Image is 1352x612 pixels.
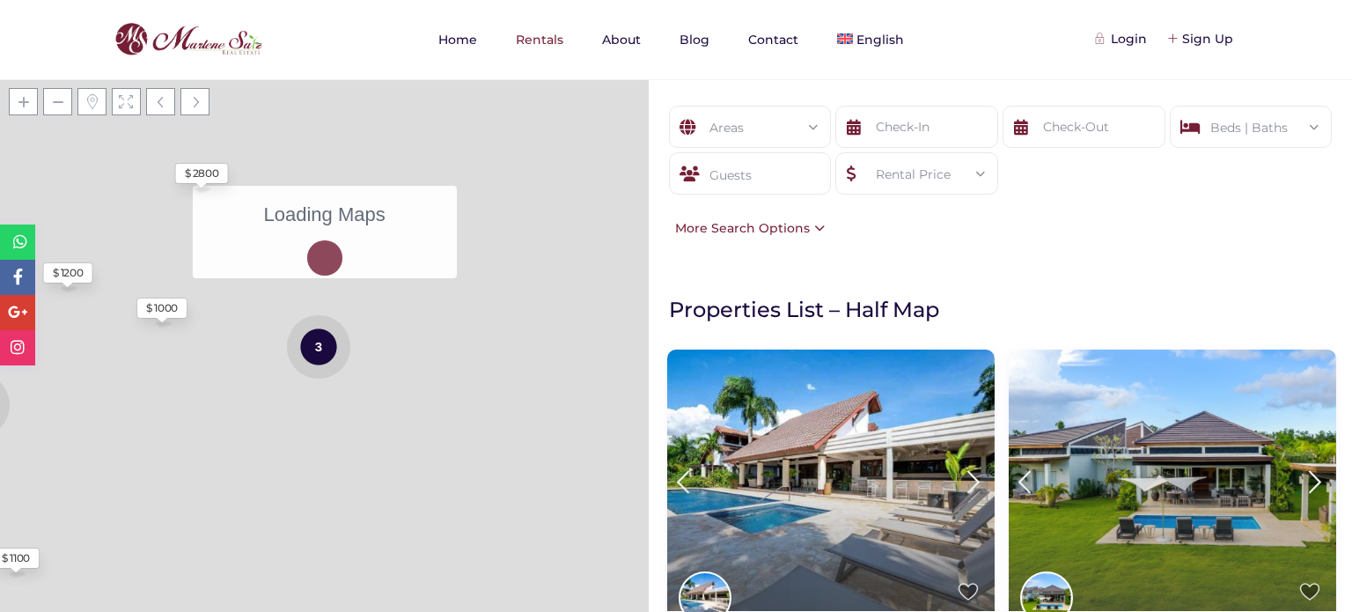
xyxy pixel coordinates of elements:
[669,296,1343,323] h1: Properties List – Half Map
[835,106,998,148] input: Check-In
[683,107,818,149] div: Areas
[110,18,267,61] img: logo
[185,166,219,181] div: $ 2800
[1184,107,1319,149] div: Beds | Baths
[849,153,984,195] div: Rental Price
[666,218,825,238] div: More Search Options
[667,350,995,611] img: Luxury Villa Colinas 2
[1169,29,1233,48] div: Sign Up
[146,300,178,316] div: $ 1000
[1009,350,1336,611] img: Luxury Villa Cañas 8
[287,313,350,380] div: 3
[669,152,832,195] div: Guests
[2,550,30,566] div: $ 1100
[193,186,457,278] div: Loading Maps
[1098,29,1147,48] div: Login
[856,32,904,48] span: English
[1003,106,1165,148] input: Check-Out
[53,265,84,281] div: $ 1200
